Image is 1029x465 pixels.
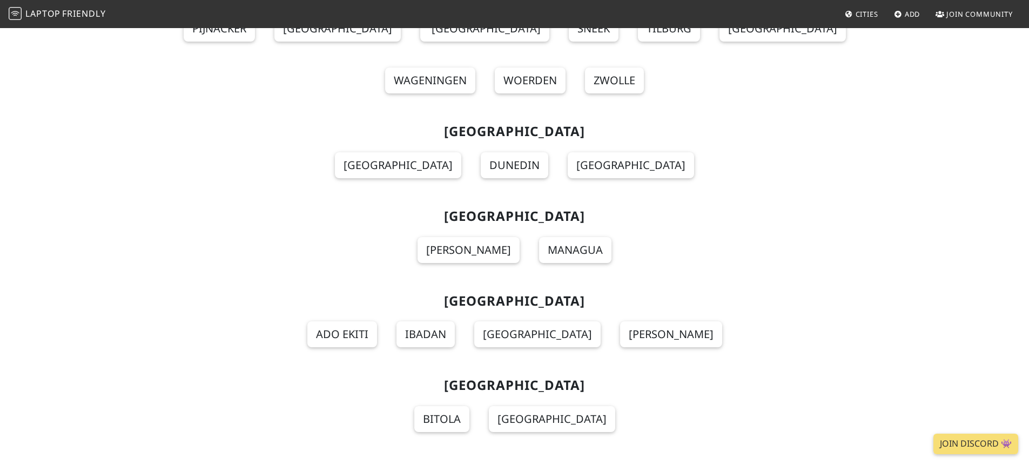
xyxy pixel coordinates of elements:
a: [GEOGRAPHIC_DATA] [274,16,401,42]
h2: [GEOGRAPHIC_DATA] [165,208,865,224]
a: [GEOGRAPHIC_DATA] [568,152,694,178]
a: [GEOGRAPHIC_DATA] [489,406,615,432]
a: Zwolle [585,68,644,93]
a: [PERSON_NAME] [418,237,520,263]
span: Laptop [25,8,60,19]
a: [GEOGRAPHIC_DATA] [335,152,461,178]
span: Join Community [946,9,1013,19]
a: Tilburg [638,16,700,42]
a: [PERSON_NAME] [620,321,722,347]
span: Add [905,9,920,19]
a: '[GEOGRAPHIC_DATA] [420,16,549,42]
a: [GEOGRAPHIC_DATA] [719,16,846,42]
h2: [GEOGRAPHIC_DATA] [165,293,865,309]
span: Friendly [62,8,105,19]
a: Join Community [931,4,1017,24]
a: Ado Ekiti [307,321,377,347]
a: Wageningen [385,68,475,93]
a: Managua [539,237,611,263]
a: Add [890,4,925,24]
a: Dunedin [481,152,548,178]
a: Cities [840,4,883,24]
h2: [GEOGRAPHIC_DATA] [165,124,865,139]
h2: [GEOGRAPHIC_DATA] [165,378,865,393]
img: LaptopFriendly [9,7,22,20]
a: Woerden [495,68,566,93]
a: Sneek [569,16,618,42]
a: Pijnacker [184,16,255,42]
span: Cities [856,9,878,19]
a: [GEOGRAPHIC_DATA] [474,321,601,347]
a: LaptopFriendly LaptopFriendly [9,5,106,24]
a: Join Discord 👾 [933,434,1018,454]
a: Bitola [414,406,469,432]
a: Ibadan [396,321,455,347]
